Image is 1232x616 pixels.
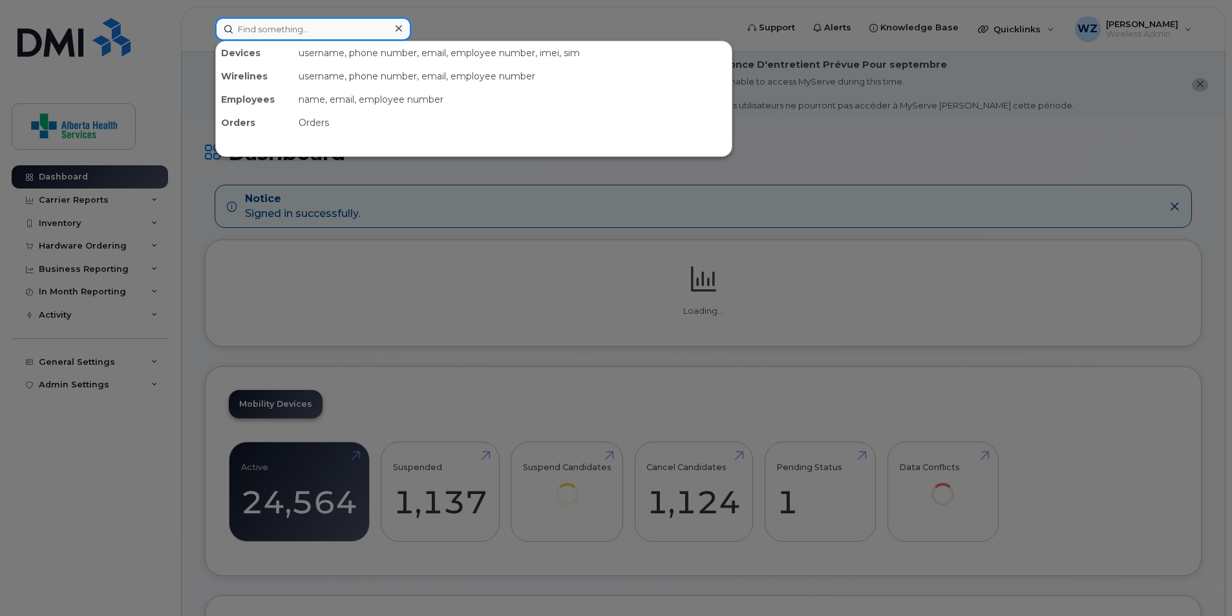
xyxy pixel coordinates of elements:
div: Devices [216,41,293,65]
div: Employees [216,88,293,111]
div: Orders [293,111,732,134]
div: username, phone number, email, employee number, imei, sim [293,41,732,65]
div: name, email, employee number [293,88,732,111]
div: username, phone number, email, employee number [293,65,732,88]
div: Wirelines [216,65,293,88]
div: Orders [216,111,293,134]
